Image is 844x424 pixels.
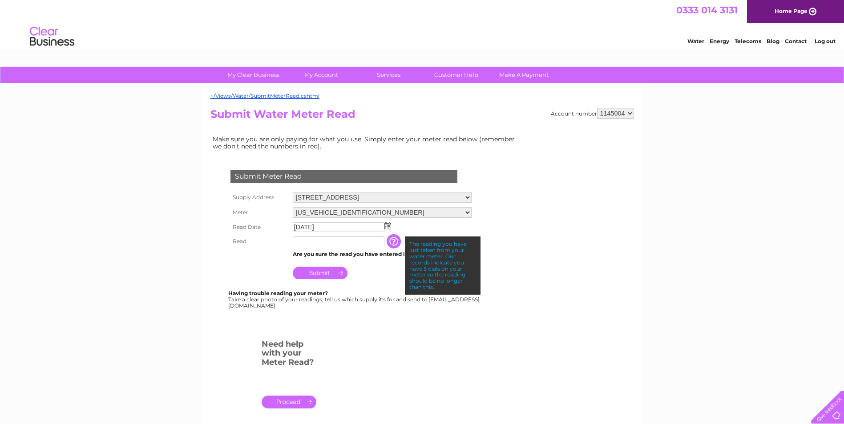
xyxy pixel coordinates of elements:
b: Having trouble reading your meter? [228,290,328,296]
td: Are you sure the read you have entered is correct? [291,248,474,260]
div: Take a clear photo of your readings, tell us which supply it's for and send to [EMAIL_ADDRESS][DO... [228,290,481,308]
div: Account number [551,108,634,119]
a: 0333 014 3131 [676,4,738,16]
a: Services [352,67,425,83]
a: ~/Views/Water/SubmitMeterRead.cshtml [210,92,319,99]
a: Water [687,38,704,44]
h3: Need help with your Meter Read? [262,338,316,372]
a: Telecoms [735,38,761,44]
a: Make A Payment [487,67,561,83]
a: My Account [284,67,358,83]
a: My Clear Business [217,67,290,83]
h2: Submit Water Meter Read [210,108,634,125]
a: Customer Help [420,67,493,83]
a: Contact [785,38,807,44]
a: Log out [815,38,836,44]
a: . [262,396,316,408]
img: ... [384,222,391,229]
th: Read Date [228,220,291,234]
th: Read [228,234,291,248]
th: Meter [228,205,291,220]
div: The reading you have just taken from your water meter. Our records indicate you have 5 dials on y... [405,236,481,294]
div: Submit Meter Read [230,170,457,183]
input: Submit [293,267,347,279]
td: Make sure you are only paying for what you use. Simply enter your meter read below (remember we d... [210,133,522,152]
div: Clear Business is a trading name of Verastar Limited (registered in [GEOGRAPHIC_DATA] No. 3667643... [212,5,633,43]
img: logo.png [29,23,75,50]
th: Supply Address [228,190,291,205]
input: Information [387,234,403,248]
a: Energy [710,38,729,44]
a: Blog [767,38,779,44]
